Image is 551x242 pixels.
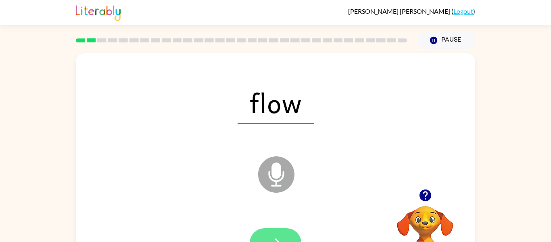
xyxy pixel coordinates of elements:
[348,7,451,15] span: [PERSON_NAME] [PERSON_NAME]
[238,82,314,124] span: flow
[453,7,473,15] a: Logout
[76,3,121,21] img: Literably
[417,31,475,50] button: Pause
[348,7,475,15] div: ( )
